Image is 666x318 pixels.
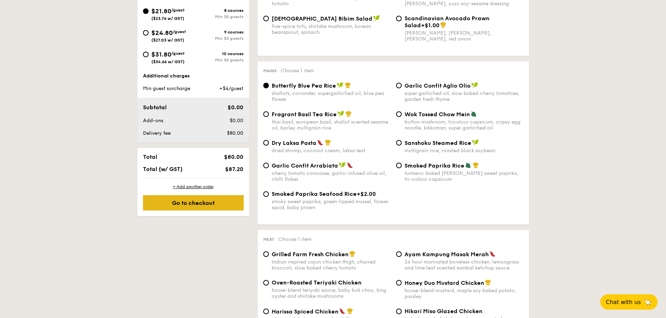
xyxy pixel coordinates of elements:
[339,308,345,314] img: icon-spicy.37a8142b.svg
[272,162,338,169] span: Garlic Confit Arrabiata
[396,280,402,286] input: Honey Duo Mustard Chickenhouse-blend mustard, maple soy baked potato, parsley
[339,162,346,168] img: icon-vegan.f8ff3823.svg
[485,279,491,286] img: icon-chef-hat.a58ddaea.svg
[193,58,244,62] div: Min 30 guests
[347,162,353,168] img: icon-spicy.37a8142b.svg
[263,83,269,88] input: Butterfly Blue Pea Riceshallots, coriander, supergarlicfied oil, blue pea flower
[143,118,163,124] span: Add-ons
[347,308,353,314] img: icon-chef-hat.a58ddaea.svg
[404,15,489,29] span: Scandinavian Avocado Prawn Salad
[272,259,391,271] div: Indian inspired cajun chicken thigh, charred broccoli, slow baked cherry tomato
[143,86,190,91] span: Min guest surcharge
[337,82,344,88] img: icon-vegan.f8ff3823.svg
[404,119,523,131] div: button mushroom, tricolour capsicum, cripsy egg noodle, kikkoman, super garlicfied oil
[396,111,402,117] input: Wok Tossed Chow Meinbutton mushroom, tricolour capsicum, cripsy egg noodle, kikkoman, super garli...
[171,51,185,56] span: /guest
[263,309,269,314] input: Harissa Spiced Chickenafrican-style harissa, ancho chilli pepper, oven-roasted zucchini and carrot
[345,82,351,88] img: icon-chef-hat.a58ddaea.svg
[151,59,185,64] span: ($34.66 w/ GST)
[227,130,243,136] span: $80.00
[272,111,337,118] span: Fragrant Basil Tea Rice
[193,14,244,19] div: Min 30 guests
[173,29,186,34] span: /guest
[421,22,439,29] span: +$1.00
[193,8,244,13] div: 8 courses
[404,82,471,89] span: Garlic Confit Aglio Olio
[471,82,478,88] img: icon-vegan.f8ff3823.svg
[272,119,391,131] div: thai basil, european basil, shallot scented sesame oil, barley multigrain rice
[396,251,402,257] input: Ayam Kampung Masak Merah24 hour marinated boneless chicken, lemongrass and lime leaf scented samb...
[600,294,658,310] button: Chat with us🦙
[404,111,470,118] span: Wok Tossed Chow Mein
[644,298,652,306] span: 🦙
[143,104,167,111] span: Subtotal
[272,287,391,299] div: house-blend teriyaki sauce, baby bok choy, king oyster and shiitake mushrooms
[281,68,314,74] span: Choose 1 item
[225,166,243,172] span: $87.20
[143,154,157,160] span: Total
[263,140,269,146] input: Dry Laksa Pastadried shrimp, coconut cream, laksa leaf
[193,36,244,41] div: Min 30 guests
[396,16,402,21] input: Scandinavian Avocado Prawn Salad+$1.00[PERSON_NAME], [PERSON_NAME], [PERSON_NAME], red onion
[272,191,357,197] span: Smoked Paprika Seafood Rice
[349,251,356,257] img: icon-chef-hat.a58ddaea.svg
[404,280,484,286] span: Honey Duo Mustard Chicken
[263,251,269,257] input: Grilled Farm Fresh ChickenIndian inspired cajun chicken thigh, charred broccoli, slow baked cherr...
[151,7,171,15] span: $21.80
[396,309,402,314] input: Hikari Miso Glazed Chickenbaked carrot, shiitake mushroom, roasted sesame seed, spring onion
[219,86,243,91] span: +$4/guest
[143,73,244,80] div: Additional charges
[272,199,391,210] div: smoky sweet paprika, green-lipped mussel, flower squid, baby prawn
[606,299,641,305] span: Chat with us
[263,16,269,21] input: [DEMOGRAPHIC_DATA] Bibim Saladfive-spice tofu, shiitake mushroom, korean beansprout, spinach
[263,191,269,197] input: Smoked Paprika Seafood Rice+$2.00smoky sweet paprika, green-lipped mussel, flower squid, baby prawn
[143,130,171,136] span: Delivery fee
[404,259,523,271] div: 24 hour marinated boneless chicken, lemongrass and lime leaf scented sambal ketchup sauce
[404,308,482,315] span: Hikari Miso Glazed Chicken
[440,22,446,28] img: icon-chef-hat.a58ddaea.svg
[230,118,243,124] span: $0.00
[272,148,391,154] div: dried shrimp, coconut cream, laksa leaf
[404,30,523,42] div: [PERSON_NAME], [PERSON_NAME], [PERSON_NAME], red onion
[143,30,149,36] input: $24.80/guest($27.03 w/ GST)9 coursesMin 30 guests
[263,163,269,168] input: Garlic Confit Arrabiatacherry tomato concasse, garlic-infused olive oil, chilli flakes
[471,111,477,117] img: icon-vegetarian.fe4039eb.svg
[263,68,277,73] span: Mains
[396,140,402,146] input: Sanshoku Steamed Ricemultigrain rice, roasted black soybean
[404,148,523,154] div: multigrain rice, roasted black soybean
[272,140,316,146] span: Dry Laksa Pasta
[143,184,244,190] div: + Add another order
[404,90,523,102] div: super garlicfied oil, slow baked cherry tomatoes, garden fresh thyme
[272,170,391,182] div: cherry tomato concasse, garlic-infused olive oil, chilli flakes
[263,237,274,242] span: Meat
[489,251,496,257] img: icon-spicy.37a8142b.svg
[151,51,171,58] span: $31.80
[263,280,269,286] input: Oven-Roasted Teriyaki Chickenhouse-blend teriyaki sauce, baby bok choy, king oyster and shiitake ...
[143,8,149,14] input: $21.80/guest($23.76 w/ GST)8 coursesMin 30 guests
[404,162,464,169] span: Smoked Paprika Rice
[272,23,391,35] div: five-spice tofu, shiitake mushroom, korean beansprout, spinach
[404,288,523,299] div: house-blend mustard, maple soy baked potato, parsley
[151,38,184,43] span: ($27.03 w/ GST)
[272,82,336,89] span: Butterfly Blue Pea Rice
[272,90,391,102] div: shallots, coriander, supergarlicfied oil, blue pea flower
[396,163,402,168] input: Smoked Paprika Riceturmeric baked [PERSON_NAME] sweet paprika, tri-colour capsicum
[151,29,173,37] span: $24.80
[278,236,311,242] span: Choose 1 item
[143,195,244,210] div: Go to checkout
[404,251,489,258] span: Ayam Kampung Masak Merah
[193,30,244,35] div: 9 courses
[357,191,376,197] span: +$2.00
[143,166,182,172] span: Total (w/ GST)
[171,8,185,13] span: /guest
[325,139,331,146] img: icon-chef-hat.a58ddaea.svg
[337,111,344,117] img: icon-vegan.f8ff3823.svg
[272,251,349,258] span: Grilled Farm Fresh Chicken
[404,140,471,146] span: Sanshoku Steamed Rice
[465,162,471,168] img: icon-vegetarian.fe4039eb.svg
[228,104,243,111] span: $0.00
[272,308,338,315] span: Harissa Spiced Chicken
[193,51,244,56] div: 10 courses
[373,15,380,21] img: icon-vegan.f8ff3823.svg
[317,139,323,146] img: icon-spicy.37a8142b.svg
